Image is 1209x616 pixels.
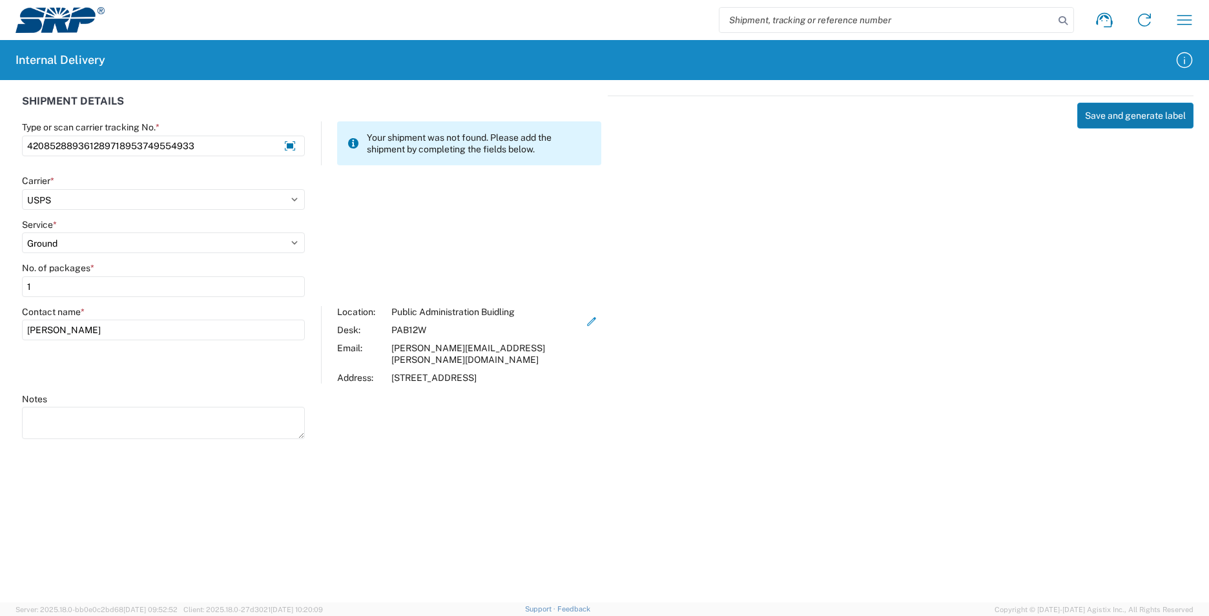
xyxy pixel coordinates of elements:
a: Feedback [557,605,590,613]
label: No. of packages [22,262,94,274]
label: Notes [22,393,47,405]
span: [DATE] 09:52:52 [123,606,178,613]
div: Location: [337,306,385,318]
a: Support [525,605,557,613]
div: Desk: [337,324,385,336]
div: Public Administration Buidling [391,306,582,318]
span: Server: 2025.18.0-bb0e0c2bd68 [15,606,178,613]
div: SHIPMENT DETAILS [22,96,601,121]
span: Copyright © [DATE]-[DATE] Agistix Inc., All Rights Reserved [995,604,1193,615]
span: [DATE] 10:20:09 [271,606,323,613]
div: Address: [337,372,385,384]
div: [PERSON_NAME][EMAIL_ADDRESS][PERSON_NAME][DOMAIN_NAME] [391,342,582,365]
label: Carrier [22,175,54,187]
span: Client: 2025.18.0-27d3021 [183,606,323,613]
span: Your shipment was not found. Please add the shipment by completing the fields below. [367,132,591,155]
div: PAB12W [391,324,582,336]
input: Shipment, tracking or reference number [719,8,1054,32]
div: [STREET_ADDRESS] [391,372,582,384]
div: Email: [337,342,385,365]
img: srp [15,7,105,33]
button: Save and generate label [1077,103,1193,128]
label: Service [22,219,57,231]
h2: Internal Delivery [15,52,105,68]
label: Contact name [22,306,85,318]
label: Type or scan carrier tracking No. [22,121,160,133]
